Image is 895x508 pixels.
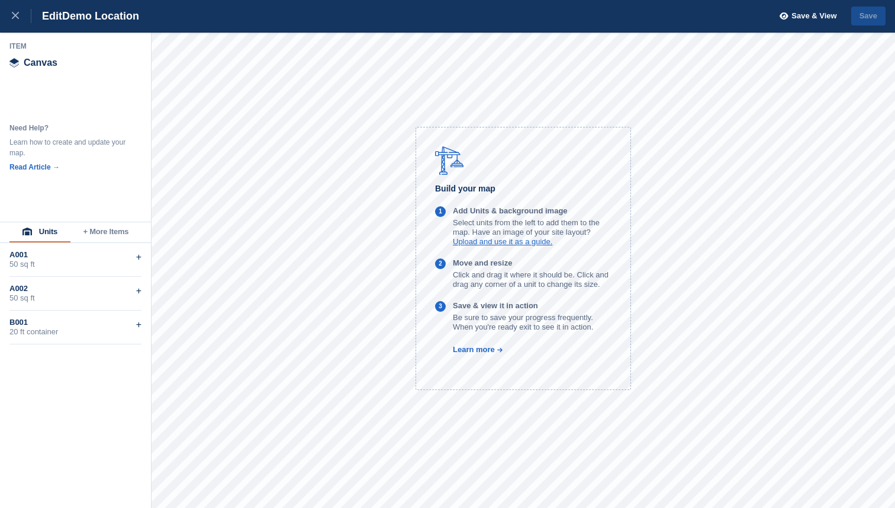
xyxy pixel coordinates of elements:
div: 1 [439,207,442,217]
span: Canvas [24,58,57,68]
div: 2 [439,259,442,269]
div: A002 [9,284,141,293]
div: 20 ft container [9,327,141,337]
span: Save & View [791,10,836,22]
p: Click and drag it where it should be. Click and drag any corner of a unit to change its size. [453,270,611,289]
div: B00120 ft container+ [9,311,141,344]
button: Units [9,222,70,242]
p: Be sure to save your progress frequently. When you're ready exit to see it in action. [453,313,611,332]
div: 50 sq ft [9,293,141,303]
div: + [136,284,141,298]
div: Need Help? [9,123,128,133]
div: + [136,250,141,264]
div: A00250 sq ft+ [9,277,141,311]
div: A001 [9,250,141,260]
button: + More Items [70,222,141,242]
a: Learn more [435,345,503,354]
div: 3 [439,302,442,312]
p: Select units from the left to add them to the map. Have an image of your site layout? [453,218,611,237]
div: + [136,318,141,332]
div: B001 [9,318,141,327]
p: Move and resize [453,258,611,268]
img: canvas-icn.9d1aba5b.svg [9,58,19,68]
div: Item [9,41,142,51]
a: Upload and use it as a guide. [453,237,552,246]
a: Read Article → [9,163,60,171]
div: 50 sq ft [9,260,141,269]
p: Add Units & background image [453,206,611,216]
div: Edit Demo Location [31,9,139,23]
h6: Build your map [435,182,611,196]
button: Save & View [773,7,837,26]
div: A00150 sq ft+ [9,243,141,277]
div: Learn how to create and update your map. [9,137,128,158]
p: Save & view it in action [453,301,611,311]
button: Save [851,7,886,26]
